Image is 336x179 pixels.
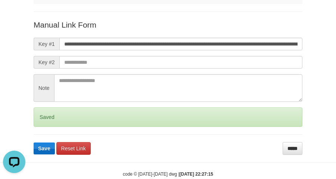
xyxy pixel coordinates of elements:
[123,172,213,177] small: code © [DATE]-[DATE] dwg |
[34,107,302,127] div: Saved
[34,38,59,50] span: Key #1
[34,56,59,69] span: Key #2
[34,74,54,102] span: Note
[34,142,55,154] button: Save
[3,3,25,25] button: Open LiveChat chat widget
[38,145,50,151] span: Save
[61,145,86,151] span: Reset Link
[34,19,302,30] p: Manual Link Form
[180,172,213,177] strong: [DATE] 22:27:15
[56,142,91,155] a: Reset Link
